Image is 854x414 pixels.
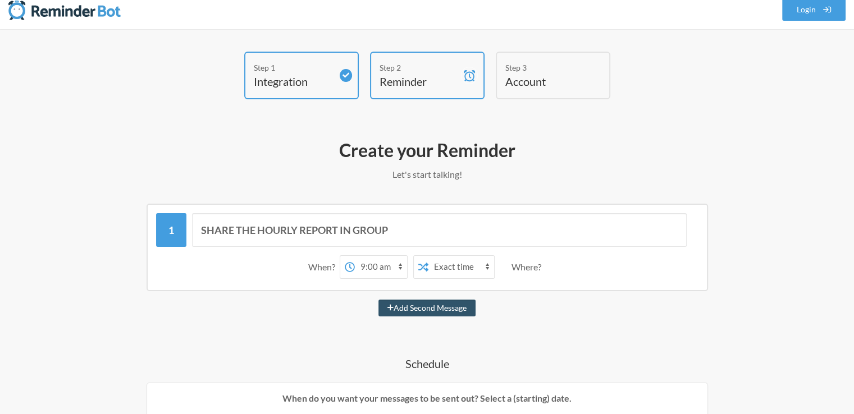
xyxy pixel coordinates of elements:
[380,73,458,89] h4: Reminder
[156,392,699,405] p: When do you want your messages to be sent out? Select a (starting) date.
[254,73,332,89] h4: Integration
[254,62,332,73] div: Step 1
[102,356,753,371] h4: Schedule
[505,73,584,89] h4: Account
[102,139,753,162] h2: Create your Reminder
[505,62,584,73] div: Step 3
[308,255,340,279] div: When?
[380,62,458,73] div: Step 2
[378,300,476,316] button: Add Second Message
[512,255,546,279] div: Where?
[192,213,687,247] input: Message
[102,168,753,181] p: Let's start talking!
